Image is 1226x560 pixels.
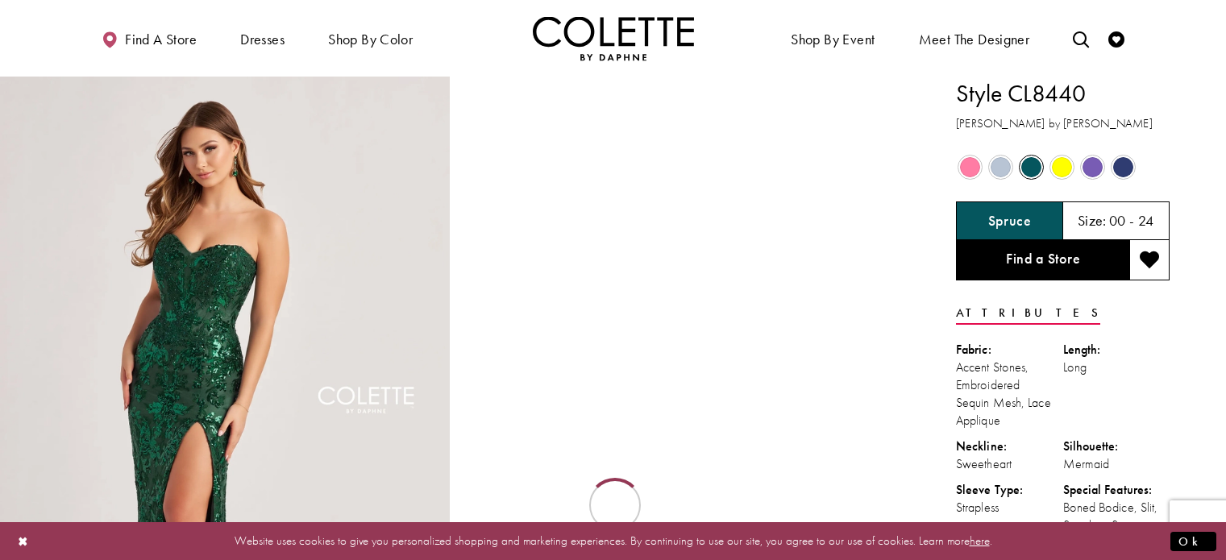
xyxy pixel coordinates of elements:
a: Toggle search [1069,16,1093,60]
button: Submit Dialog [1170,531,1216,551]
a: Meet the designer [915,16,1034,60]
div: Boned Bodice, Slit, Spaghetti Straps Included [1063,499,1170,552]
img: Colette by Daphne [533,16,694,60]
h3: [PERSON_NAME] by [PERSON_NAME] [956,114,1170,133]
div: Sweetheart [956,455,1063,473]
div: Length: [1063,341,1170,359]
p: Website uses cookies to give you personalized shopping and marketing experiences. By continuing t... [116,530,1110,552]
span: Shop By Event [787,16,879,60]
div: Mermaid [1063,455,1170,473]
div: Fabric: [956,341,1063,359]
div: Long [1063,359,1170,376]
div: Cotton Candy [956,153,984,181]
span: Shop By Event [791,31,875,48]
span: Meet the designer [919,31,1030,48]
a: Find a Store [956,240,1129,280]
div: Special Features: [1063,481,1170,499]
span: Find a store [125,31,197,48]
a: Visit Home Page [533,16,694,60]
a: Find a store [98,16,201,60]
h5: Chosen color [988,213,1031,229]
div: Violet [1078,153,1107,181]
span: Dresses [236,16,289,60]
div: Spruce [1017,153,1045,181]
div: Ice Blue [987,153,1015,181]
span: Shop by color [324,16,417,60]
div: Product color controls state depends on size chosen [956,152,1170,183]
h5: 00 - 24 [1109,213,1154,229]
div: Accent Stones, Embroidered Sequin Mesh, Lace Applique [956,359,1063,429]
h1: Style CL8440 [956,77,1170,110]
a: here [970,533,990,549]
div: Strapless [956,499,1063,516]
div: Sleeve Type: [956,481,1063,499]
span: Size: [1078,211,1107,230]
span: Dresses [240,31,285,48]
a: Check Wishlist [1104,16,1128,60]
a: Attributes [956,301,1100,325]
button: Close Dialog [10,527,37,555]
div: Silhouette: [1063,438,1170,455]
div: Yellow [1048,153,1076,181]
button: Add to wishlist [1129,240,1170,280]
video: Style CL8440 Colette by Daphne #1 autoplay loop mute video [458,77,908,301]
div: Navy Blue [1109,153,1137,181]
div: Neckline: [956,438,1063,455]
span: Shop by color [328,31,413,48]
